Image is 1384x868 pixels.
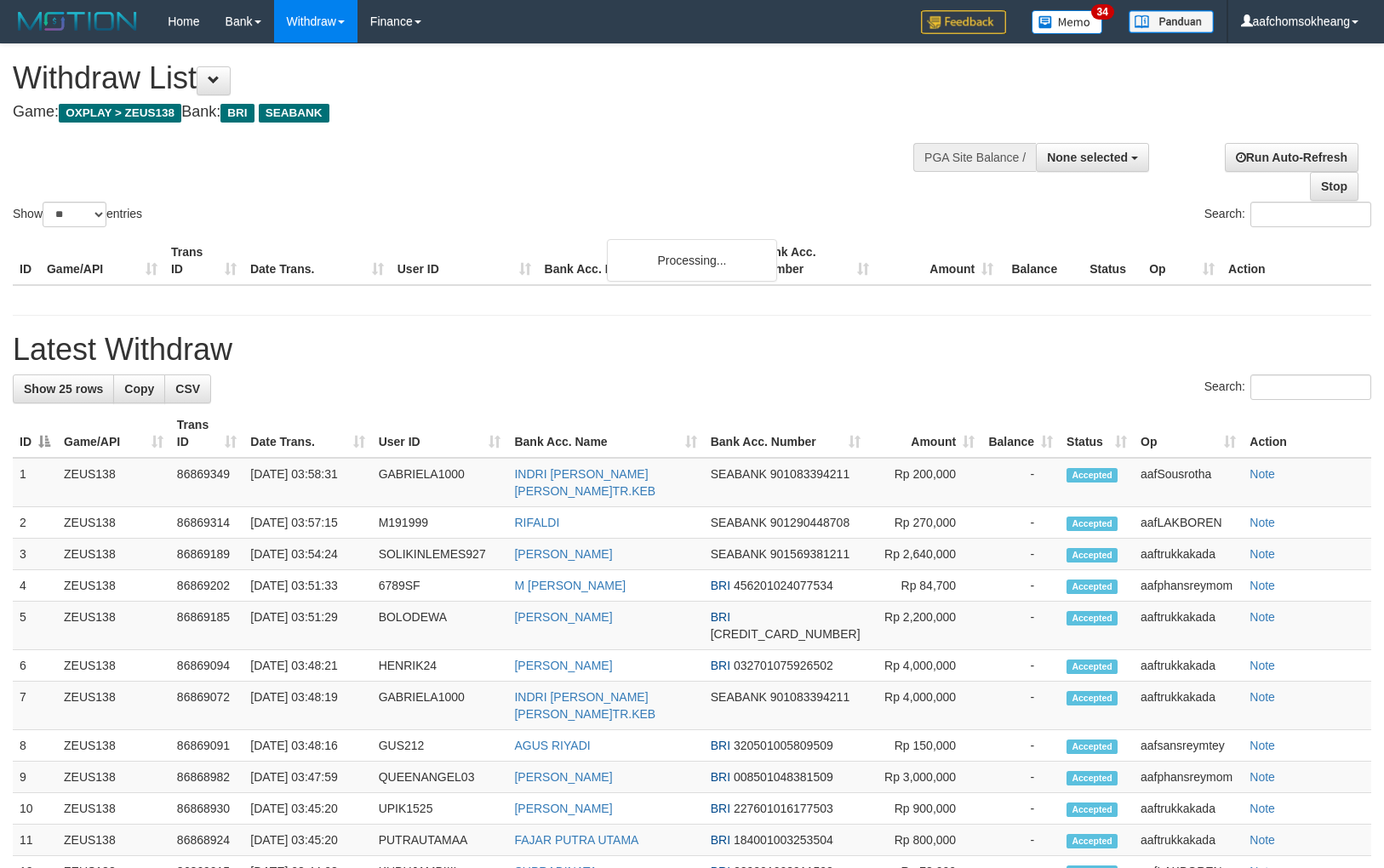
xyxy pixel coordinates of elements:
[243,682,371,730] td: [DATE] 03:48:19
[1134,409,1243,458] th: Op: activate to sort column ascending
[164,237,243,285] th: Trans ID
[507,409,703,458] th: Bank Acc. Name: activate to sort column ascending
[1221,237,1371,285] th: Action
[372,682,508,730] td: GABRIELA1000
[734,833,833,847] span: Copy 184001003253504 to clipboard
[1142,237,1221,285] th: Op
[13,104,906,121] h4: Game: Bank:
[1134,762,1243,793] td: aafphansreymom
[607,239,777,282] div: Processing...
[711,690,767,704] span: SEABANK
[1000,237,1083,285] th: Balance
[1250,659,1275,672] a: Note
[1067,611,1118,625] span: Accepted
[1067,660,1118,674] span: Accepted
[170,650,244,682] td: 86869094
[1067,802,1118,817] span: Accepted
[43,202,106,227] select: Showentries
[1250,690,1275,704] a: Note
[770,547,849,561] span: Copy 901569381211 to clipboard
[514,547,612,561] a: [PERSON_NAME]
[1067,548,1118,562] span: Accepted
[243,650,371,682] td: [DATE] 03:48:21
[13,730,57,762] td: 8
[1204,202,1371,227] label: Search:
[1060,409,1134,458] th: Status: activate to sort column ascending
[243,762,371,793] td: [DATE] 03:47:59
[867,650,982,682] td: Rp 4,000,000
[170,602,244,650] td: 86869185
[170,762,244,793] td: 86868982
[867,602,982,650] td: Rp 2,200,000
[711,802,730,815] span: BRI
[13,409,57,458] th: ID: activate to sort column descending
[981,539,1060,570] td: -
[1204,374,1371,400] label: Search:
[170,507,244,539] td: 86869314
[57,570,170,602] td: ZEUS138
[243,409,371,458] th: Date Trans.: activate to sort column ascending
[372,650,508,682] td: HENRIK24
[57,762,170,793] td: ZEUS138
[175,382,200,396] span: CSV
[40,237,164,285] th: Game/API
[752,237,876,285] th: Bank Acc. Number
[514,690,655,721] a: INDRI [PERSON_NAME] [PERSON_NAME]TR.KEB
[1032,10,1103,34] img: Button%20Memo.svg
[1067,580,1118,594] span: Accepted
[13,374,114,403] a: Show 25 rows
[57,602,170,650] td: ZEUS138
[372,793,508,825] td: UPIK1525
[711,467,767,481] span: SEABANK
[372,507,508,539] td: M191999
[243,507,371,539] td: [DATE] 03:57:15
[1134,539,1243,570] td: aaftrukkakada
[1134,682,1243,730] td: aaftrukkakada
[867,507,982,539] td: Rp 270,000
[981,650,1060,682] td: -
[711,739,730,752] span: BRI
[711,770,730,784] span: BRI
[170,458,244,507] td: 86869349
[372,570,508,602] td: 6789SF
[981,570,1060,602] td: -
[1250,547,1275,561] a: Note
[57,539,170,570] td: ZEUS138
[164,374,211,403] a: CSV
[243,730,371,762] td: [DATE] 03:48:16
[57,507,170,539] td: ZEUS138
[981,762,1060,793] td: -
[1134,730,1243,762] td: aafsansreymtey
[170,825,244,856] td: 86868924
[1250,802,1275,815] a: Note
[259,104,329,123] span: SEABANK
[124,382,154,396] span: Copy
[711,627,861,641] span: Copy 366501027948533 to clipboard
[1243,409,1371,458] th: Action
[13,825,57,856] td: 11
[867,682,982,730] td: Rp 4,000,000
[981,602,1060,650] td: -
[372,730,508,762] td: GUS212
[867,539,982,570] td: Rp 2,640,000
[1250,833,1275,847] a: Note
[170,682,244,730] td: 86869072
[867,570,982,602] td: Rp 84,700
[514,770,612,784] a: [PERSON_NAME]
[1134,793,1243,825] td: aaftrukkakada
[867,793,982,825] td: Rp 900,000
[243,602,371,650] td: [DATE] 03:51:29
[867,730,982,762] td: Rp 150,000
[770,516,849,529] span: Copy 901290448708 to clipboard
[514,579,626,592] a: M [PERSON_NAME]
[1134,602,1243,650] td: aaftrukkakada
[57,650,170,682] td: ZEUS138
[391,237,538,285] th: User ID
[170,730,244,762] td: 86869091
[1067,771,1118,785] span: Accepted
[711,833,730,847] span: BRI
[13,539,57,570] td: 3
[13,61,906,95] h1: Withdraw List
[1067,834,1118,848] span: Accepted
[57,682,170,730] td: ZEUS138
